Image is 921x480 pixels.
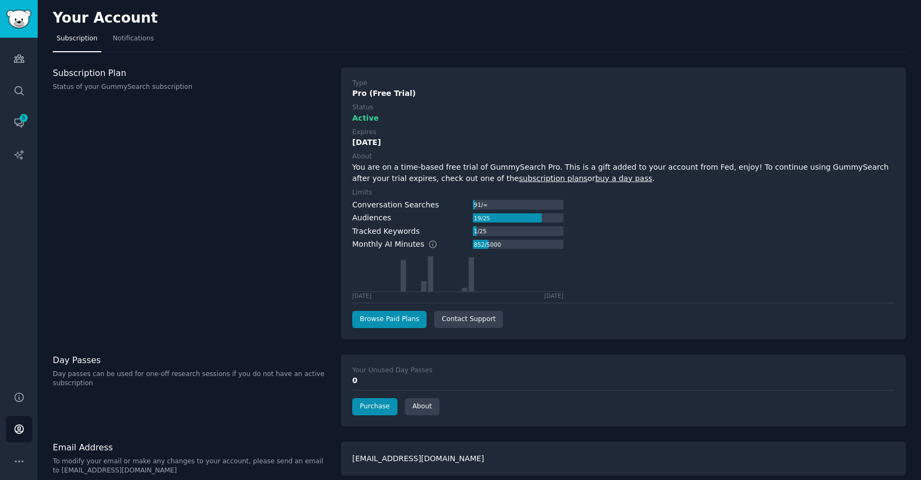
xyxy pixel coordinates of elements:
h3: Day Passes [53,354,330,366]
div: Your Unused Day Passes [352,366,432,375]
p: To modify your email or make any changes to your account, please send an email to [EMAIL_ADDRESS]... [53,457,330,476]
div: 19 / 25 [473,213,491,223]
div: Expires [352,128,376,137]
div: 0 [352,375,895,386]
div: Type [352,79,367,88]
div: Tracked Keywords [352,226,420,237]
a: buy a day pass [595,174,652,183]
div: [DATE] [544,292,563,300]
div: Conversation Searches [352,199,439,211]
a: Subscription [53,30,101,52]
span: Active [352,113,379,124]
a: Purchase [352,398,397,415]
a: Notifications [109,30,158,52]
div: [DATE] [352,292,372,300]
div: [EMAIL_ADDRESS][DOMAIN_NAME] [341,442,906,476]
div: Monthly AI Minutes [352,239,449,250]
div: 91 / ∞ [473,200,489,210]
span: Subscription [57,34,97,44]
p: Day passes can be used for one-off research sessions if you do not have an active subscription [53,370,330,388]
div: Status [352,103,373,113]
span: 5 [19,114,29,122]
div: You are on a time-based free trial of GummySearch Pro. This is a gift added to your account from ... [352,162,895,184]
a: About [405,398,439,415]
h3: Email Address [53,442,330,453]
div: Audiences [352,212,391,224]
div: 1 / 25 [473,226,487,236]
p: Status of your GummySearch subscription [53,82,330,92]
span: Notifications [113,34,154,44]
a: Browse Paid Plans [352,311,427,328]
div: About [352,152,372,162]
h3: Subscription Plan [53,67,330,79]
div: Limits [352,188,372,198]
div: Pro (Free Trial) [352,88,895,99]
a: 5 [6,109,32,136]
a: Contact Support [434,311,503,328]
a: subscription plans [519,174,587,183]
h2: Your Account [53,10,158,27]
div: 852 / 5000 [473,240,502,249]
img: GummySearch logo [6,10,31,29]
div: [DATE] [352,137,895,148]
